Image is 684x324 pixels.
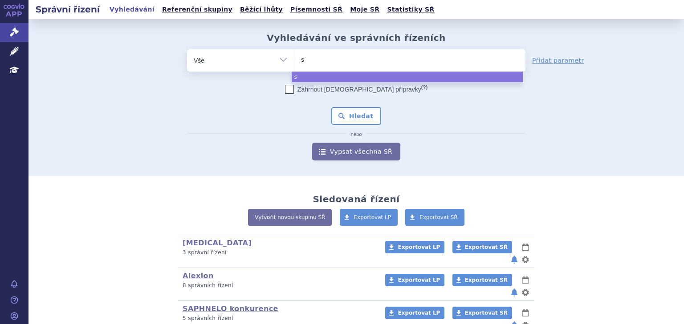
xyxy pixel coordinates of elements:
[183,272,214,280] a: Alexion
[521,254,530,265] button: nastavení
[398,244,440,250] span: Exportovat LP
[465,277,508,283] span: Exportovat SŘ
[521,242,530,252] button: lhůty
[398,310,440,316] span: Exportovat LP
[313,194,399,204] h2: Sledovaná řízení
[312,143,400,160] a: Vypsat všechna SŘ
[267,32,446,43] h2: Vyhledávání ve správních řízeních
[521,275,530,285] button: lhůty
[331,107,382,125] button: Hledat
[452,241,512,253] a: Exportovat SŘ
[292,72,523,82] li: s
[521,308,530,318] button: lhůty
[398,277,440,283] span: Exportovat LP
[419,214,458,220] span: Exportovat SŘ
[384,4,437,16] a: Statistiky SŘ
[510,254,519,265] button: notifikace
[183,239,252,247] a: [MEDICAL_DATA]
[510,287,519,298] button: notifikace
[405,209,464,226] a: Exportovat SŘ
[521,287,530,298] button: nastavení
[248,209,332,226] a: Vytvořit novou skupinu SŘ
[421,84,427,90] abbr: (?)
[288,4,345,16] a: Písemnosti SŘ
[465,310,508,316] span: Exportovat SŘ
[183,315,374,322] p: 5 správních řízení
[532,56,584,65] a: Přidat parametr
[385,274,444,286] a: Exportovat LP
[285,85,427,94] label: Zahrnout [DEMOGRAPHIC_DATA] přípravky
[452,274,512,286] a: Exportovat SŘ
[465,244,508,250] span: Exportovat SŘ
[385,241,444,253] a: Exportovat LP
[354,214,391,220] span: Exportovat LP
[346,132,366,137] i: nebo
[183,304,278,313] a: SAPHNELO konkurence
[159,4,235,16] a: Referenční skupiny
[347,4,382,16] a: Moje SŘ
[28,3,107,16] h2: Správní řízení
[183,249,374,256] p: 3 správní řízení
[452,307,512,319] a: Exportovat SŘ
[183,282,374,289] p: 8 správních řízení
[237,4,285,16] a: Běžící lhůty
[340,209,398,226] a: Exportovat LP
[107,4,157,16] a: Vyhledávání
[385,307,444,319] a: Exportovat LP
